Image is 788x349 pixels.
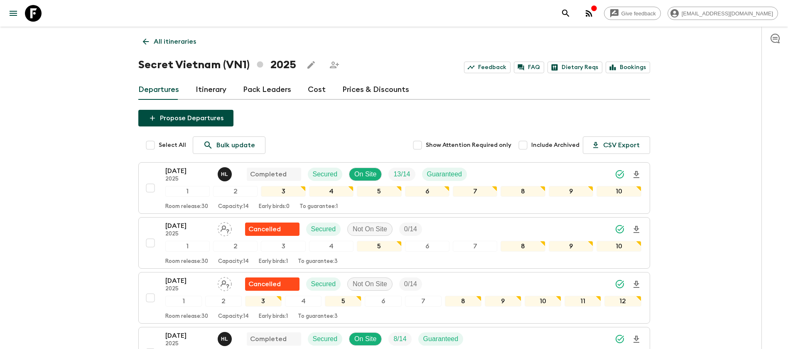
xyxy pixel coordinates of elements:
[311,224,336,234] p: Secured
[218,280,232,286] span: Assign pack leader
[313,334,338,344] p: Secured
[313,169,338,179] p: Secured
[326,57,343,73] span: Share this itinerary
[165,313,208,320] p: Room release: 30
[557,5,574,22] button: search adventures
[138,272,650,324] button: [DATE]2025Assign pack leaderFlash Pack cancellationSecuredNot On SiteTrip Fill123456789101112Room...
[259,203,290,210] p: Early birds: 0
[299,203,338,210] p: To guarantee: 1
[308,80,326,100] a: Cost
[303,57,319,73] button: Edit this itinerary
[196,80,226,100] a: Itinerary
[615,279,625,289] svg: Synced Successfully
[347,223,393,236] div: Not On Site
[250,334,287,344] p: Completed
[311,279,336,289] p: Secured
[349,168,382,181] div: On Site
[245,296,282,307] div: 3
[485,296,521,307] div: 9
[165,276,211,286] p: [DATE]
[615,169,625,179] svg: Synced Successfully
[165,296,202,307] div: 1
[165,203,208,210] p: Room release: 30
[245,223,299,236] div: Flash Pack cancellation
[218,313,249,320] p: Capacity: 14
[405,241,449,252] div: 6
[5,5,22,22] button: menu
[154,37,196,47] p: All itineraries
[597,241,641,252] div: 10
[218,170,233,176] span: Hoang Le Ngoc
[604,7,661,20] a: Give feedback
[216,140,255,150] p: Bulk update
[631,225,641,235] svg: Download Onboarding
[138,110,233,126] button: Propose Departures
[298,313,338,320] p: To guarantee: 3
[165,331,211,341] p: [DATE]
[248,224,281,234] p: Cancelled
[531,141,579,149] span: Include Archived
[243,80,291,100] a: Pack Leaders
[165,166,211,176] p: [DATE]
[501,241,545,252] div: 8
[565,296,601,307] div: 11
[165,341,211,347] p: 2025
[165,176,211,183] p: 2025
[245,277,299,291] div: Flash Pack cancellation
[138,217,650,269] button: [DATE]2025Assign pack leaderFlash Pack cancellationSecuredNot On SiteTrip Fill12345678910Room rel...
[165,186,210,197] div: 1
[205,296,242,307] div: 2
[388,168,415,181] div: Trip Fill
[248,279,281,289] p: Cancelled
[138,162,650,214] button: [DATE]2025Hoang Le NgocCompletedSecuredOn SiteTrip FillGuaranteed12345678910Room release:30Capaci...
[193,136,265,154] a: Bulk update
[306,277,341,291] div: Secured
[261,186,305,197] div: 3
[213,186,258,197] div: 2
[631,334,641,344] svg: Download Onboarding
[218,203,249,210] p: Capacity: 14
[606,62,650,73] a: Bookings
[445,296,481,307] div: 8
[308,332,343,346] div: Secured
[354,334,376,344] p: On Site
[138,57,296,73] h1: Secret Vietnam (VN1) 2025
[309,241,353,252] div: 4
[427,169,462,179] p: Guaranteed
[453,241,497,252] div: 7
[549,186,593,197] div: 9
[631,170,641,180] svg: Download Onboarding
[285,296,322,307] div: 4
[165,286,211,292] p: 2025
[583,136,650,154] button: CSV Export
[218,258,249,265] p: Capacity: 14
[547,62,602,73] a: Dietary Reqs
[298,258,338,265] p: To guarantee: 3
[261,241,305,252] div: 3
[514,62,544,73] a: FAQ
[405,296,442,307] div: 7
[342,80,409,100] a: Prices & Discounts
[615,224,625,234] svg: Synced Successfully
[365,296,401,307] div: 6
[218,225,232,231] span: Assign pack leader
[165,258,208,265] p: Room release: 30
[399,223,422,236] div: Trip Fill
[308,168,343,181] div: Secured
[604,296,641,307] div: 12
[357,186,401,197] div: 5
[259,258,288,265] p: Early birds: 1
[668,7,778,20] div: [EMAIL_ADDRESS][DOMAIN_NAME]
[218,334,233,341] span: Hoang Le Ngoc
[525,296,561,307] div: 10
[453,186,497,197] div: 7
[388,332,411,346] div: Trip Fill
[399,277,422,291] div: Trip Fill
[423,334,459,344] p: Guaranteed
[353,279,387,289] p: Not On Site
[353,224,387,234] p: Not On Site
[549,241,593,252] div: 9
[615,334,625,344] svg: Synced Successfully
[404,224,417,234] p: 0 / 14
[250,169,287,179] p: Completed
